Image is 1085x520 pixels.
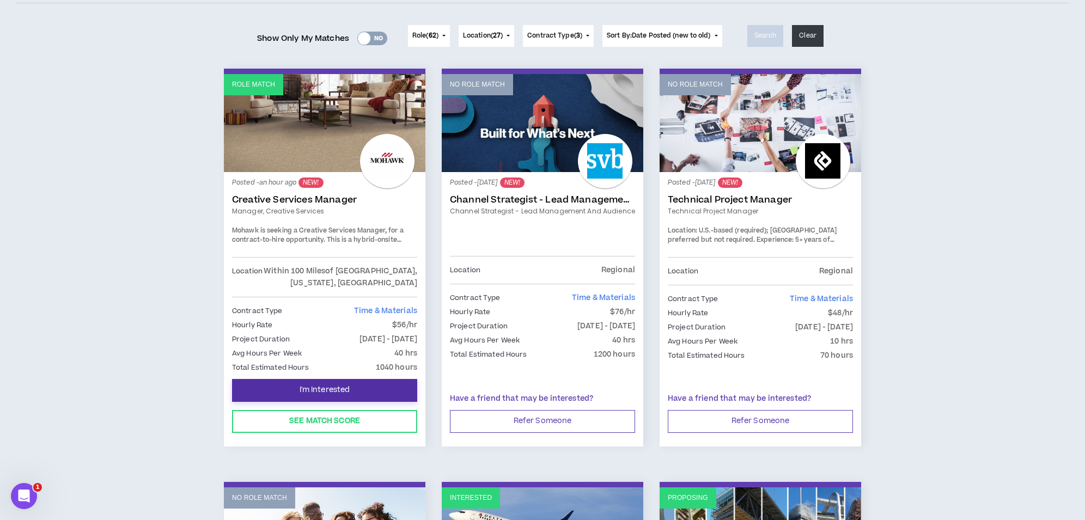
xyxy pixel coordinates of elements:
a: Technical Project Manager [668,206,853,216]
span: 3 [576,31,580,40]
a: Technical Project Manager [668,194,853,205]
p: $76/hr [610,306,635,318]
p: Regional [819,265,853,277]
p: Hourly Rate [668,307,708,319]
p: 1040 hours [376,362,417,374]
p: Within 100 Miles of [GEOGRAPHIC_DATA], [US_STATE], [GEOGRAPHIC_DATA] [263,265,417,289]
span: 27 [493,31,501,40]
p: No Role Match [450,79,505,90]
button: Refer Someone [668,410,853,433]
a: Creative Services Manager [232,194,417,205]
button: Search [747,25,784,47]
p: Location [668,265,698,277]
span: Mohawk is seeking a Creative Services Manager, for a contract-to-hire opportunity. This is a hybr... [232,226,406,264]
p: Total Estimated Hours [232,362,309,374]
p: Contract Type [668,293,718,305]
button: See Match Score [232,410,417,433]
span: Show Only My Matches [257,30,349,47]
p: Posted - an hour ago [232,178,417,188]
p: [DATE] - [DATE] [359,333,417,345]
span: Time & Materials [572,292,635,303]
sup: NEW! [718,178,742,188]
p: Hourly Rate [450,306,490,318]
p: Avg Hours Per Week [450,334,520,346]
p: $56/hr [392,319,417,331]
a: No Role Match [442,74,643,172]
button: Contract Type(3) [523,25,594,47]
p: No Role Match [232,493,287,503]
p: No Role Match [668,79,723,90]
p: Project Duration [232,333,290,345]
p: Interested [450,493,492,503]
span: 62 [429,31,436,40]
p: $48/hr [828,307,853,319]
p: Avg Hours Per Week [668,335,737,347]
p: Role Match [232,79,275,90]
button: I'm Interested [232,379,417,402]
p: Location [232,265,263,289]
span: I'm Interested [300,385,350,395]
p: Project Duration [450,320,508,332]
p: Posted - [DATE] [450,178,635,188]
button: Refer Someone [450,410,635,433]
p: Contract Type [232,305,283,317]
p: Location [450,264,480,276]
span: Role ( ) [412,31,438,41]
p: Project Duration [668,321,726,333]
p: Regional [601,264,635,276]
span: U.S.-based (required); [GEOGRAPHIC_DATA] preferred but not required. [668,226,837,245]
span: Location: [668,226,697,235]
a: Channel Strategist - Lead Management and Audience [450,206,635,216]
p: 1200 hours [594,348,635,360]
span: Time & Materials [354,305,417,316]
p: Proposing [668,493,708,503]
iframe: Intercom live chat [11,483,37,509]
p: Contract Type [450,292,501,304]
span: Contract Type ( ) [527,31,582,41]
p: [DATE] - [DATE] [577,320,635,332]
p: Have a friend that may be interested? [668,393,853,405]
button: Location(27) [459,25,514,47]
a: Channel Strategist - Lead Management and Audience [450,194,635,205]
p: 40 hrs [394,347,417,359]
span: 1 [33,483,42,492]
a: Role Match [224,74,425,172]
p: Avg Hours Per Week [232,347,302,359]
p: Total Estimated Hours [450,348,527,360]
p: Total Estimated Hours [668,350,745,362]
sup: NEW! [298,178,323,188]
button: Sort By:Date Posted (new to old) [602,25,722,47]
sup: NEW! [500,178,525,188]
span: Location ( ) [463,31,503,41]
p: 10 hrs [830,335,853,347]
p: [DATE] - [DATE] [795,321,853,333]
span: Experience: [757,235,794,244]
p: Have a friend that may be interested? [450,393,635,405]
p: Hourly Rate [232,319,272,331]
p: 40 hrs [612,334,635,346]
button: Clear [792,25,824,47]
p: 70 hours [820,350,853,362]
span: Sort By: Date Posted (new to old) [607,31,711,40]
a: No Role Match [660,74,861,172]
span: Time & Materials [790,293,853,304]
p: Posted - [DATE] [668,178,853,188]
button: Role(62) [408,25,450,47]
a: Manager, Creative Services [232,206,417,216]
